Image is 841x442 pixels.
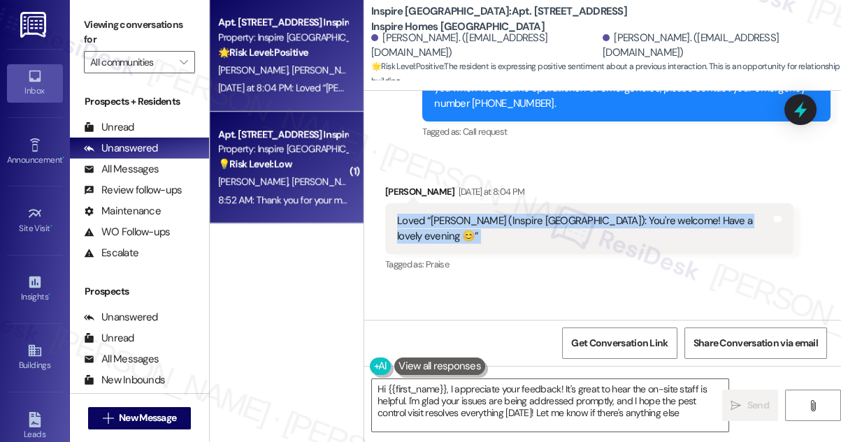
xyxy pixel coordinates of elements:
div: Prospects + Residents [70,94,209,109]
span: [PERSON_NAME] [292,175,362,188]
i:  [731,400,741,411]
button: Send [722,390,778,421]
img: ResiDesk Logo [20,12,49,38]
a: Buildings [7,339,63,376]
a: Site Visit • [7,202,63,240]
div: Apt. [STREET_ADDRESS] Inspire Homes [GEOGRAPHIC_DATA] [218,15,347,30]
div: Unanswered [84,310,158,325]
div: Apt. [STREET_ADDRESS] Inspire Homes [GEOGRAPHIC_DATA] [218,127,347,142]
div: Unanswered [84,141,158,156]
span: : The resident is expressing positive sentiment about a previous interaction. This is an opportun... [371,59,841,89]
div: Unread [84,120,134,135]
div: New Inbounds [84,373,165,388]
div: Property: Inspire [GEOGRAPHIC_DATA] [218,30,347,45]
div: Unread [84,331,134,346]
label: Viewing conversations for [84,14,195,51]
div: Collections Status [463,317,538,332]
div: Loved “[PERSON_NAME] (Inspire [GEOGRAPHIC_DATA]): You're welcome! Have a lovely evening 😊” [397,214,771,244]
div: Property: Inspire [GEOGRAPHIC_DATA] [218,142,347,156]
div: All Messages [84,352,159,367]
button: Get Conversation Link [562,327,677,359]
div: [PERSON_NAME] [385,184,793,204]
div: 1:52 AM [538,317,569,332]
textarea: Hi {{first_name}}, I appreciate your feedback! It's great to hear the on-site staff is helpful. I... [372,379,728,432]
div: WO Follow-ups [84,225,170,240]
div: Maintenance [84,204,161,219]
span: • [62,153,64,163]
div: [DATE] at 8:04 PM [455,184,525,199]
div: [PERSON_NAME]. ([EMAIL_ADDRESS][DOMAIN_NAME]) [603,31,831,61]
button: Share Conversation via email [684,327,827,359]
span: Praise [426,258,449,270]
span: Call request [463,126,507,138]
span: Send [747,398,769,413]
button: New Message [88,407,192,429]
div: Review follow-ups [84,183,182,198]
span: • [50,221,52,231]
div: [DATE] at 8:04 PM: Loved “[PERSON_NAME] (Inspire [GEOGRAPHIC_DATA]): You're welcome! Have a lovel... [218,82,698,94]
span: Get Conversation Link [571,336,668,351]
div: Tagged as: [385,254,793,274]
div: Prospects [70,284,209,299]
div: Tagged as: [422,121,831,142]
i:  [807,400,818,411]
a: Insights • [7,270,63,308]
span: Share Conversation via email [693,336,818,351]
span: [PERSON_NAME] [292,64,362,76]
input: All communities [90,51,173,73]
div: Escalate [84,246,138,260]
i:  [103,413,113,424]
strong: 🌟 Risk Level: Positive [218,46,308,59]
i:  [180,57,187,68]
strong: 🌟 Risk Level: Positive [371,61,443,72]
div: [PERSON_NAME]. ([EMAIL_ADDRESS][DOMAIN_NAME]) [371,31,599,61]
b: Inspire [GEOGRAPHIC_DATA]: Apt. [STREET_ADDRESS] Inspire Homes [GEOGRAPHIC_DATA] [371,4,651,34]
strong: 💡 Risk Level: Low [218,158,292,170]
span: New Message [119,411,176,425]
span: [PERSON_NAME] [218,175,292,188]
span: [PERSON_NAME] [218,64,292,76]
a: Inbox [7,64,63,102]
div: All Messages [84,162,159,177]
span: • [48,290,50,300]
